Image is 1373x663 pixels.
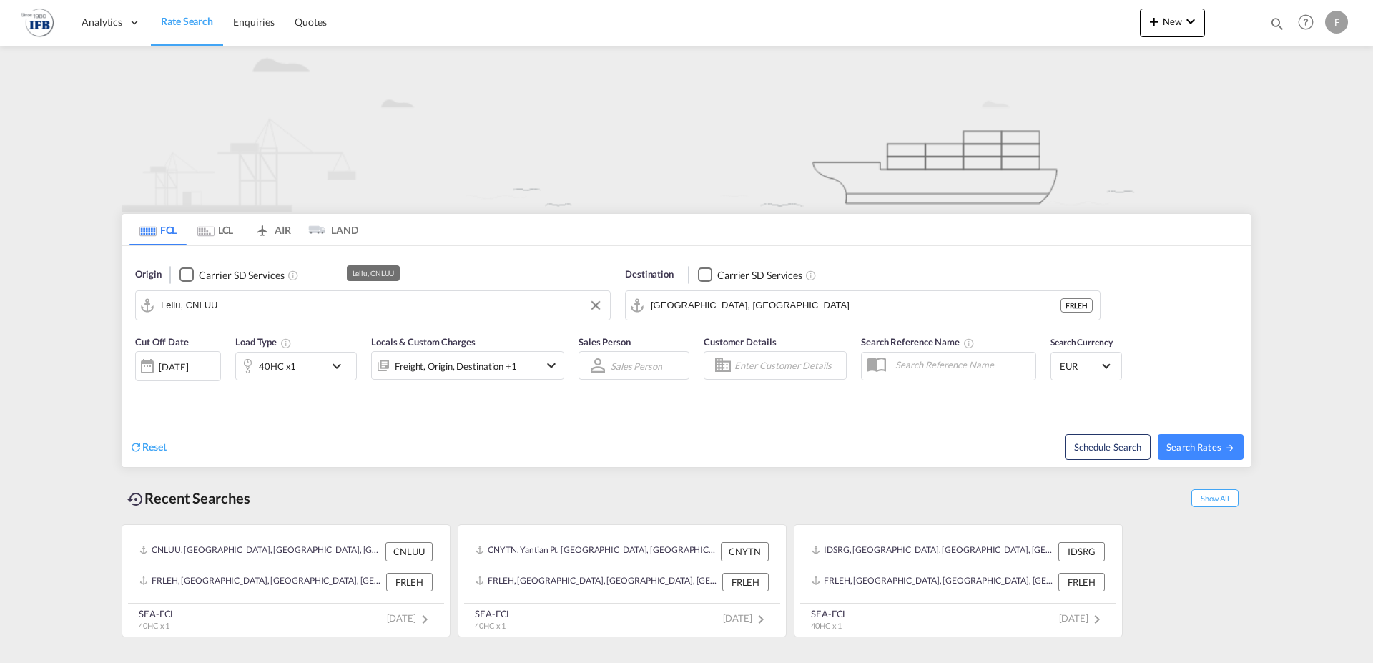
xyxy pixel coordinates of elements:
[1088,611,1106,628] md-icon: icon-chevron-right
[476,542,717,561] div: CNYTN, Yantian Pt, China, Greater China & Far East Asia, Asia Pacific
[135,351,221,381] div: [DATE]
[179,267,284,283] md-checkbox: Checkbox No Ink
[1325,11,1348,34] div: F
[129,441,142,453] md-icon: icon-refresh
[139,573,383,591] div: FRLEH, Le Havre, France, Western Europe, Europe
[142,441,167,453] span: Reset
[1058,355,1114,376] md-select: Select Currency: € EUREuro
[888,354,1035,375] input: Search Reference Name
[135,267,161,282] span: Origin
[1058,573,1105,591] div: FRLEH
[135,336,189,348] span: Cut Off Date
[371,336,476,348] span: Locals & Custom Charges
[129,214,358,245] md-pagination-wrapper: Use the left and right arrow keys to navigate between tabs
[122,46,1251,212] img: new-FCL.png
[287,270,299,281] md-icon: Unchecked: Search for CY (Container Yard) services for all selected carriers.Checked : Search for...
[1060,360,1100,373] span: EUR
[139,607,175,620] div: SEA-FCL
[135,380,146,399] md-datepicker: Select
[1059,612,1106,624] span: [DATE]
[295,16,326,28] span: Quotes
[395,356,517,376] div: Freight Origin Destination Factory Stuffing
[385,542,433,561] div: CNLUU
[651,295,1060,316] input: Search by Port
[475,621,506,630] span: 40HC x 1
[1225,443,1235,453] md-icon: icon-arrow-right
[476,573,719,591] div: FRLEH, Le Havre, France, Western Europe, Europe
[1269,16,1285,31] md-icon: icon-magnify
[812,542,1055,561] div: IDSRG, Semarang, Indonesia, South East Asia, Asia Pacific
[122,524,451,637] recent-search-card: CNLUU, [GEOGRAPHIC_DATA], [GEOGRAPHIC_DATA], [GEOGRAPHIC_DATA] & [GEOGRAPHIC_DATA], [GEOGRAPHIC_D...
[609,355,664,376] md-select: Sales Person
[159,360,188,373] div: [DATE]
[1158,434,1244,460] button: Search Ratesicon-arrow-right
[1140,9,1205,37] button: icon-plus 400-fgNewicon-chevron-down
[734,355,842,376] input: Enter Customer Details
[139,542,382,561] div: CNLUU, Leliu, China, Greater China & Far East Asia, Asia Pacific
[1060,298,1093,313] div: FRLEH
[161,15,213,27] span: Rate Search
[963,338,975,349] md-icon: Your search will be saved by the below given name
[1050,337,1113,348] span: Search Currency
[235,352,357,380] div: 40HC x1icon-chevron-down
[386,573,433,591] div: FRLEH
[698,267,802,283] md-checkbox: Checkbox No Ink
[458,524,787,637] recent-search-card: CNYTN, Yantian Pt, [GEOGRAPHIC_DATA], [GEOGRAPHIC_DATA] & [GEOGRAPHIC_DATA], [GEOGRAPHIC_DATA] CN...
[139,621,169,630] span: 40HC x 1
[1166,441,1235,453] span: Search Rates
[717,268,802,283] div: Carrier SD Services
[129,214,187,245] md-tab-item: FCL
[1065,434,1151,460] button: Note: By default Schedule search will only considerorigin ports, destination ports and cut off da...
[187,214,244,245] md-tab-item: LCL
[625,267,674,282] span: Destination
[122,482,256,514] div: Recent Searches
[1191,489,1239,507] span: Show All
[199,268,284,283] div: Carrier SD Services
[811,621,842,630] span: 40HC x 1
[122,246,1251,467] div: Origin Checkbox No InkUnchecked: Search for CY (Container Yard) services for all selected carrier...
[21,6,54,39] img: de31bbe0256b11eebba44b54815f083d.png
[1269,16,1285,37] div: icon-magnify
[127,491,144,508] md-icon: icon-backup-restore
[136,291,610,320] md-input-container: Leliu, CNLUU
[1294,10,1325,36] div: Help
[1182,13,1199,30] md-icon: icon-chevron-down
[811,607,847,620] div: SEA-FCL
[861,336,975,348] span: Search Reference Name
[328,358,353,375] md-icon: icon-chevron-down
[416,611,433,628] md-icon: icon-chevron-right
[371,351,564,380] div: Freight Origin Destination Factory Stuffingicon-chevron-down
[805,270,817,281] md-icon: Unchecked: Search for CY (Container Yard) services for all selected carriers.Checked : Search for...
[543,357,560,374] md-icon: icon-chevron-down
[626,291,1100,320] md-input-container: Le Havre, FRLEH
[794,524,1123,637] recent-search-card: IDSRG, [GEOGRAPHIC_DATA], [GEOGRAPHIC_DATA], [GEOGRAPHIC_DATA], [GEOGRAPHIC_DATA] IDSRGFRLEH, [GE...
[82,15,122,29] span: Analytics
[161,295,603,316] input: Search by Port
[721,542,769,561] div: CNYTN
[1058,542,1105,561] div: IDSRG
[585,295,606,316] button: Clear Input
[1294,10,1318,34] span: Help
[387,612,433,624] span: [DATE]
[353,265,395,281] div: Leliu, CNLUU
[301,214,358,245] md-tab-item: LAND
[579,336,631,348] span: Sales Person
[1146,13,1163,30] md-icon: icon-plus 400-fg
[233,16,275,28] span: Enquiries
[254,222,271,232] md-icon: icon-airplane
[704,336,776,348] span: Customer Details
[235,336,292,348] span: Load Type
[280,338,292,349] md-icon: Select multiple loads to view rates
[722,573,769,591] div: FRLEH
[812,573,1055,591] div: FRLEH, Le Havre, France, Western Europe, Europe
[1146,16,1199,27] span: New
[259,356,296,376] div: 40HC x1
[129,440,167,456] div: icon-refreshReset
[244,214,301,245] md-tab-item: AIR
[752,611,769,628] md-icon: icon-chevron-right
[475,607,511,620] div: SEA-FCL
[723,612,769,624] span: [DATE]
